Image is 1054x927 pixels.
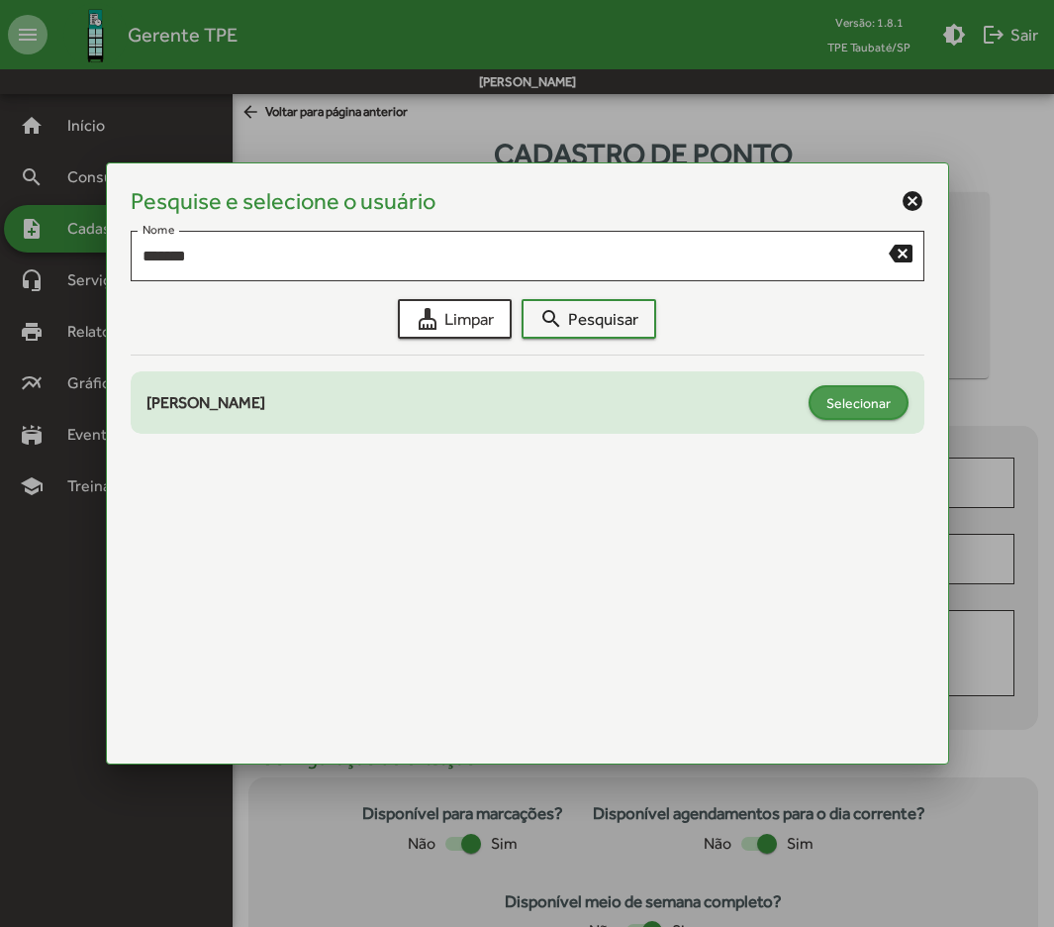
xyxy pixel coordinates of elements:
mat-icon: cancel [901,189,924,213]
button: Pesquisar [522,299,656,339]
button: Limpar [398,299,512,339]
span: Limpar [416,301,494,337]
span: Pesquisar [539,301,638,337]
mat-icon: search [539,307,563,331]
mat-icon: cleaning_services [416,307,439,331]
h4: Pesquise e selecione o usuário [131,187,435,215]
mat-icon: backspace [889,241,912,264]
span: Selecionar [826,385,891,421]
span: [PERSON_NAME] [146,393,265,412]
button: Selecionar [809,385,909,420]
